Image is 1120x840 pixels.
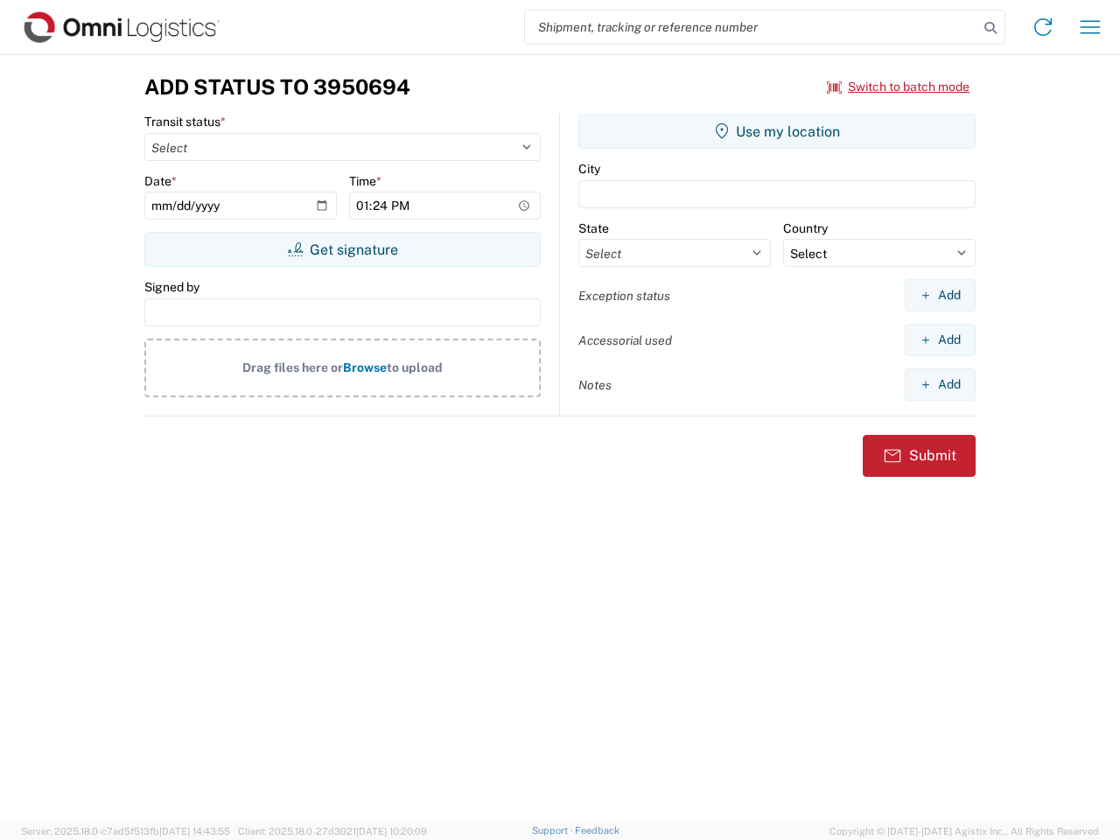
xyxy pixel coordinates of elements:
[532,825,576,836] a: Support
[578,377,612,393] label: Notes
[525,10,978,44] input: Shipment, tracking or reference number
[578,332,672,348] label: Accessorial used
[578,161,600,177] label: City
[578,114,976,149] button: Use my location
[575,825,619,836] a: Feedback
[356,826,427,836] span: [DATE] 10:20:09
[21,826,230,836] span: Server: 2025.18.0-c7ad5f513fb
[783,220,828,236] label: Country
[905,279,976,311] button: Add
[144,173,177,189] label: Date
[387,360,443,374] span: to upload
[578,288,670,304] label: Exception status
[905,368,976,401] button: Add
[349,173,381,189] label: Time
[578,220,609,236] label: State
[827,73,969,101] button: Switch to batch mode
[863,435,976,477] button: Submit
[905,324,976,356] button: Add
[242,360,343,374] span: Drag files here or
[159,826,230,836] span: [DATE] 14:43:55
[144,232,541,267] button: Get signature
[144,114,226,129] label: Transit status
[238,826,427,836] span: Client: 2025.18.0-27d3021
[144,74,410,100] h3: Add Status to 3950694
[343,360,387,374] span: Browse
[144,279,199,295] label: Signed by
[829,823,1099,839] span: Copyright © [DATE]-[DATE] Agistix Inc., All Rights Reserved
